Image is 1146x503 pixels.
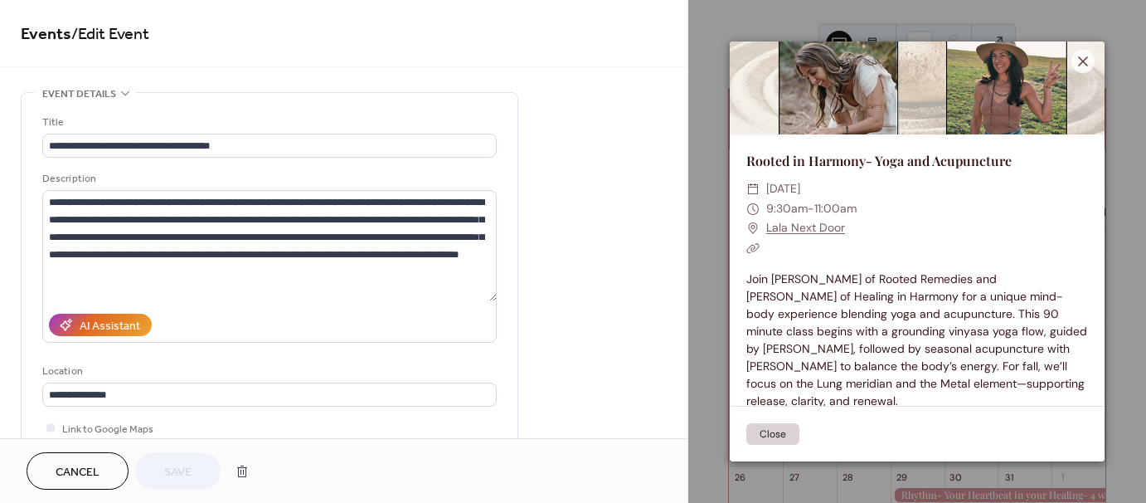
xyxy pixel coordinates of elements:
span: Event details [42,85,116,103]
span: Cancel [56,464,100,481]
button: AI Assistant [49,314,152,336]
a: Rooted in Harmony- Yoga and Acupuncture [746,152,1012,169]
a: Lala Next Door [766,218,845,238]
button: Close [746,423,799,445]
div: AI Assistant [80,318,140,335]
div: ​ [746,238,760,258]
span: Link to Google Maps [62,421,153,438]
span: 9:30am [766,201,808,216]
div: ​ [746,218,760,238]
button: Cancel [27,452,129,490]
a: Events [21,18,71,51]
span: - [808,201,814,216]
div: ​ [746,199,760,219]
div: Description [42,170,493,188]
div: Location [42,363,493,380]
div: ​ [746,179,760,199]
span: 11:00am [814,201,857,216]
div: Join [PERSON_NAME] of Rooted Remedies and [PERSON_NAME] of Healing in Harmony for a unique mind-b... [730,271,1105,410]
span: [DATE] [766,179,800,199]
span: / Edit Event [71,18,149,51]
div: Title [42,114,493,131]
